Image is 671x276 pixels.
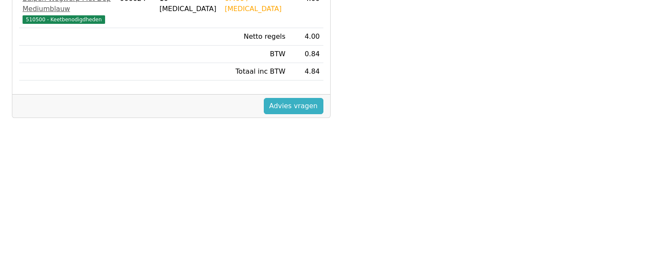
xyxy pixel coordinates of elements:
[289,28,323,46] td: 4.00
[221,28,289,46] td: Netto regels
[221,46,289,63] td: BTW
[264,98,323,114] a: Advies vragen
[289,46,323,63] td: 0.84
[23,15,105,24] span: 510500 - Keetbenodigdheden
[221,63,289,80] td: Totaal inc BTW
[289,63,323,80] td: 4.84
